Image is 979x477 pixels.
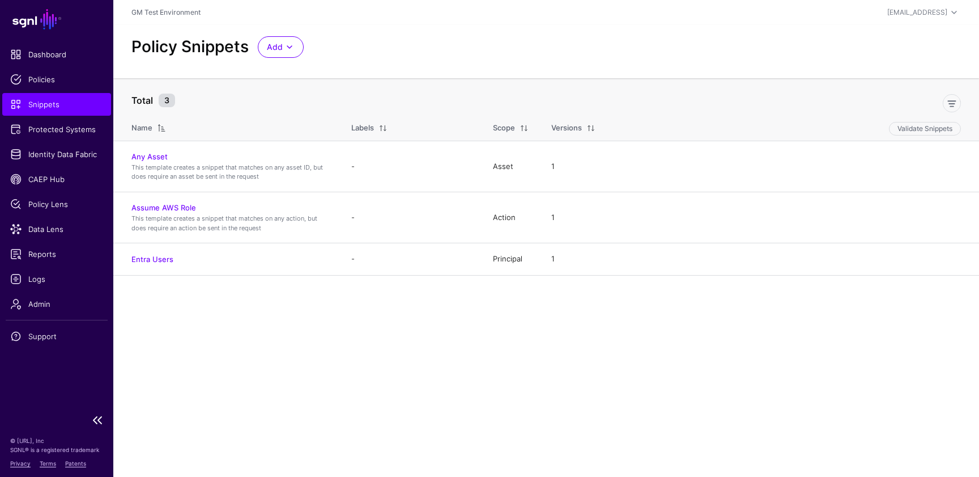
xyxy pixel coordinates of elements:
[10,436,103,445] p: © [URL], Inc
[131,203,196,212] a: Assume AWS Role
[131,95,153,106] strong: Total
[482,192,540,243] td: Action
[10,99,103,110] span: Snippets
[2,193,111,216] a: Policy Lens
[10,174,103,185] span: CAEP Hub
[10,445,103,454] p: SGNL® is a registered trademark
[340,243,482,276] td: -
[10,331,103,342] span: Support
[131,152,168,161] a: Any Asset
[549,212,557,223] div: 1
[2,268,111,290] a: Logs
[131,214,329,233] p: This template creates a snippet that matches on any action, but does require an action be sent in...
[267,41,283,53] span: Add
[549,161,557,172] div: 1
[551,123,582,134] div: Versions
[159,94,175,107] small: 3
[2,93,111,116] a: Snippets
[10,273,103,285] span: Logs
[10,49,103,60] span: Dashboard
[340,192,482,243] td: -
[10,74,103,85] span: Policies
[2,143,111,166] a: Identity Data Fabric
[549,254,557,265] div: 1
[131,163,329,181] p: This template creates a snippet that matches on any asset ID, but does require an asset be sent i...
[40,460,56,467] a: Terms
[2,243,111,265] a: Reports
[10,298,103,310] span: Admin
[131,255,173,264] a: Entra Users
[10,460,31,467] a: Privacy
[482,243,540,276] td: Principal
[2,118,111,141] a: Protected Systems
[482,141,540,192] td: Asset
[10,149,103,160] span: Identity Data Fabric
[889,122,961,136] button: Validate Snippets
[10,199,103,210] span: Policy Lens
[65,460,86,467] a: Patents
[2,43,111,66] a: Dashboard
[10,223,103,235] span: Data Lens
[351,123,374,134] div: Labels
[131,37,249,57] h2: Policy Snippets
[131,123,152,134] div: Name
[131,8,201,16] a: GM Test Environment
[10,248,103,260] span: Reports
[2,293,111,315] a: Admin
[2,218,111,240] a: Data Lens
[2,68,111,91] a: Policies
[493,123,515,134] div: Scope
[10,124,103,135] span: Protected Systems
[340,141,482,192] td: -
[887,7,947,18] div: [EMAIL_ADDRESS]
[7,7,107,32] a: SGNL
[2,168,111,191] a: CAEP Hub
